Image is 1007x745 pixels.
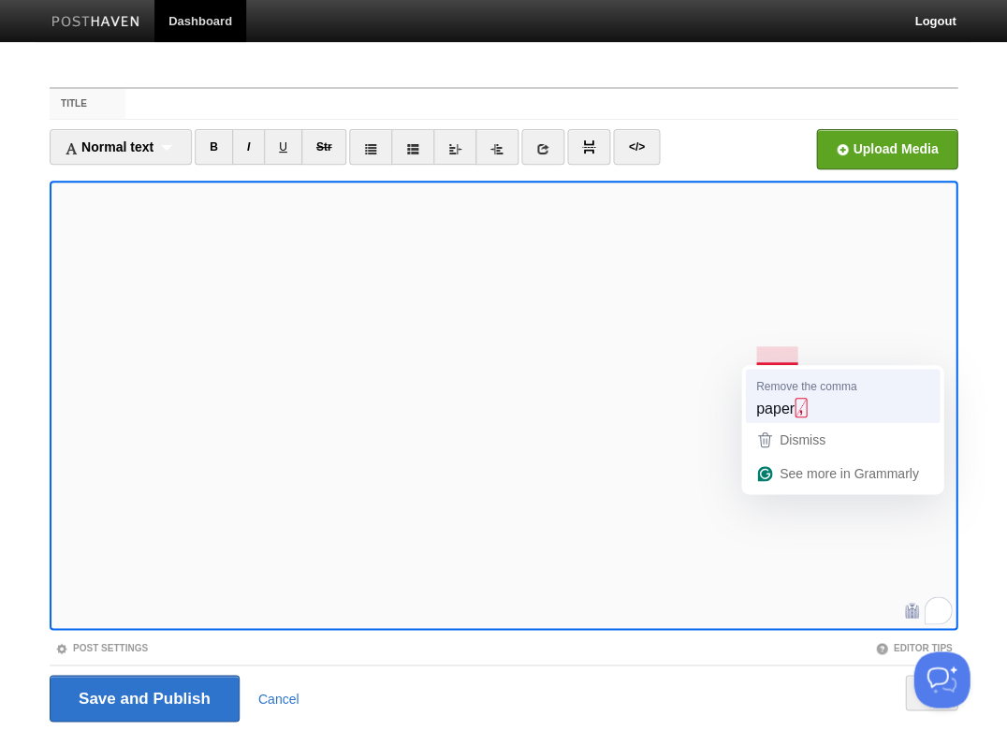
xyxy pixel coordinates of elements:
a: I [232,129,265,165]
a: Editor Tips [875,642,952,652]
a: Str [301,129,347,165]
img: Posthaven-bar [51,16,140,30]
a: U [264,129,302,165]
a: Post Settings [55,642,148,652]
a: B [195,129,233,165]
span: Normal text [65,139,153,154]
a: Cancel [258,691,299,706]
input: Save and Publish [50,675,240,722]
iframe: Help Scout Beacon - Open [913,651,970,708]
label: Title [50,89,125,119]
img: pagebreak-icon.png [582,140,595,153]
a: </> [613,129,659,165]
del: Str [316,140,332,153]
